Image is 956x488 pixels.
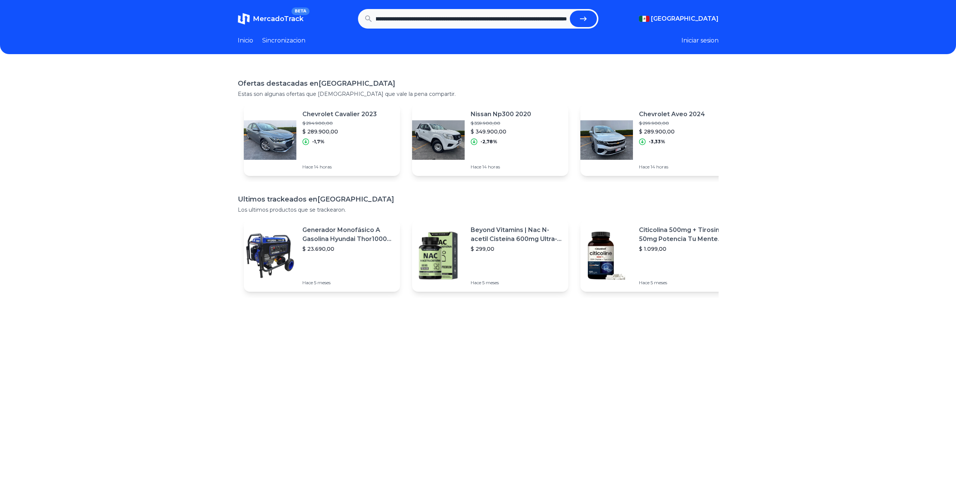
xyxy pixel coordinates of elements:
p: Hace 5 meses [639,280,731,286]
img: Featured image [580,229,633,282]
h1: Ofertas destacadas en [GEOGRAPHIC_DATA] [238,78,719,89]
p: $ 289.900,00 [302,128,377,135]
img: Featured image [412,114,465,166]
a: Featured imageGenerador Monofásico A Gasolina Hyundai Thor10000 P 11.5 Kw$ 23.690,00Hace 5 meses [244,220,400,292]
span: MercadoTrack [253,15,304,23]
p: $ 289.900,00 [639,128,705,135]
p: Nissan Np300 2020 [471,110,531,119]
p: -1,7% [312,139,325,145]
a: Featured imageChevrolet Cavalier 2023$ 294.900,00$ 289.900,00-1,7%Hace 14 horas [244,104,400,176]
button: [GEOGRAPHIC_DATA] [639,14,719,23]
p: Estas son algunas ofertas que [DEMOGRAPHIC_DATA] que vale la pena compartir. [238,90,719,98]
p: $ 299.900,00 [639,120,705,126]
p: Chevrolet Cavalier 2023 [302,110,377,119]
button: Iniciar sesion [681,36,719,45]
p: -2,78% [480,139,497,145]
h1: Ultimos trackeados en [GEOGRAPHIC_DATA] [238,194,719,205]
a: Sincronizacion [262,36,305,45]
p: Beyond Vitamins | Nac N-acetil Cisteína 600mg Ultra-premium Con Inulina De Agave (prebiótico Natu... [471,226,562,244]
p: $ 349.900,00 [471,128,531,135]
a: Featured imageCiticolina 500mg + Tirosina 50mg Potencia Tu Mente (120caps) Sabor Sin Sabor$ 1.099... [580,220,737,292]
p: Citicolina 500mg + Tirosina 50mg Potencia Tu Mente (120caps) Sabor Sin Sabor [639,226,731,244]
p: Hace 14 horas [471,164,531,170]
img: Featured image [244,114,296,166]
p: Hace 5 meses [302,280,394,286]
p: Chevrolet Aveo 2024 [639,110,705,119]
img: Featured image [412,229,465,282]
img: Mexico [639,16,649,22]
p: $ 359.900,00 [471,120,531,126]
a: Featured imageNissan Np300 2020$ 359.900,00$ 349.900,00-2,78%Hace 14 horas [412,104,568,176]
a: Inicio [238,36,253,45]
p: Los ultimos productos que se trackearon. [238,206,719,214]
p: $ 23.690,00 [302,245,394,253]
p: $ 294.900,00 [302,120,377,126]
img: Featured image [244,229,296,282]
p: Hace 5 meses [471,280,562,286]
span: [GEOGRAPHIC_DATA] [651,14,719,23]
p: Hace 14 horas [302,164,377,170]
p: -3,33% [649,139,665,145]
a: Featured imageBeyond Vitamins | Nac N-acetil Cisteína 600mg Ultra-premium Con Inulina De Agave (p... [412,220,568,292]
p: $ 299,00 [471,245,562,253]
p: $ 1.099,00 [639,245,731,253]
a: Featured imageChevrolet Aveo 2024$ 299.900,00$ 289.900,00-3,33%Hace 14 horas [580,104,737,176]
p: Generador Monofásico A Gasolina Hyundai Thor10000 P 11.5 Kw [302,226,394,244]
a: MercadoTrackBETA [238,13,304,25]
p: Hace 14 horas [639,164,705,170]
img: MercadoTrack [238,13,250,25]
img: Featured image [580,114,633,166]
span: BETA [291,8,309,15]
